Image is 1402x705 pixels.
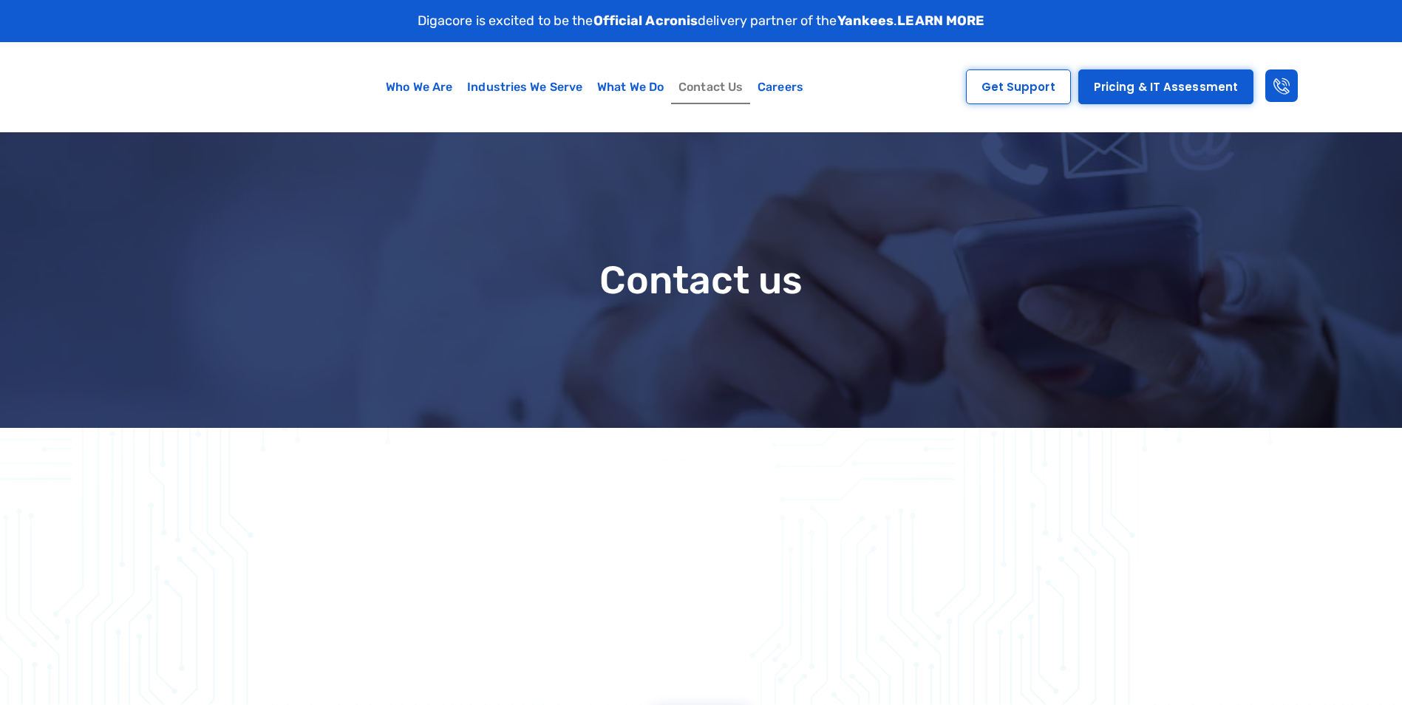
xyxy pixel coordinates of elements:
h1: Contact us [228,259,1174,302]
p: Digacore is excited to be the delivery partner of the . [418,11,985,31]
span: Get Support [981,81,1055,92]
nav: Menu [276,70,913,104]
a: Who We Are [378,70,460,104]
span: Pricing & IT Assessment [1094,81,1238,92]
strong: Official Acronis [593,13,698,29]
a: What We Do [590,70,671,104]
strong: Yankees [837,13,894,29]
a: Careers [750,70,811,104]
a: Pricing & IT Assessment [1078,69,1253,104]
a: Get Support [966,69,1071,104]
a: Industries We Serve [460,70,590,104]
a: LEARN MORE [897,13,984,29]
img: Digacore logo 1 [28,50,205,124]
a: Contact Us [671,70,750,104]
